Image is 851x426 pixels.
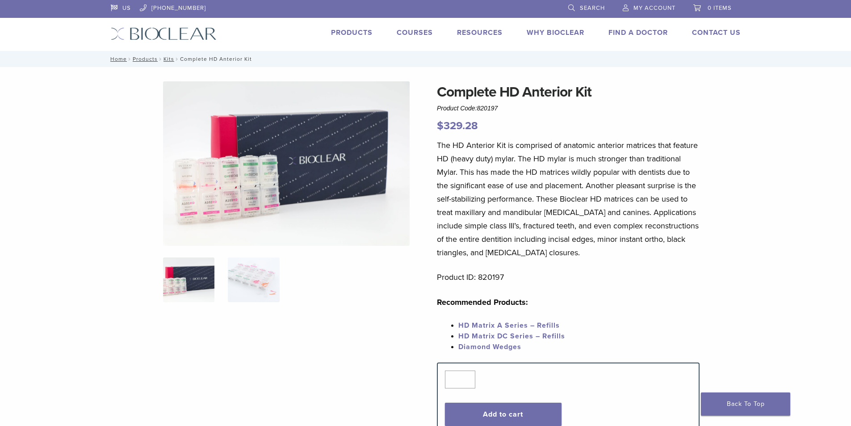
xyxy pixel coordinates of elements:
[633,4,675,12] span: My Account
[104,51,747,67] nav: Complete HD Anterior Kit
[163,257,214,302] img: IMG_8088-1-324x324.jpg
[692,28,741,37] a: Contact Us
[437,119,478,132] bdi: 329.28
[708,4,732,12] span: 0 items
[701,392,790,416] a: Back To Top
[174,57,180,61] span: /
[397,28,433,37] a: Courses
[437,81,700,103] h1: Complete HD Anterior Kit
[477,105,498,112] span: 820197
[437,297,528,307] strong: Recommended Products:
[445,403,562,426] button: Add to cart
[108,56,127,62] a: Home
[437,105,498,112] span: Product Code:
[163,56,174,62] a: Kits
[228,257,279,302] img: Complete HD Anterior Kit - Image 2
[457,28,503,37] a: Resources
[458,342,521,351] a: Diamond Wedges
[331,28,373,37] a: Products
[133,56,158,62] a: Products
[458,332,565,341] a: HD Matrix DC Series – Refills
[458,321,560,330] a: HD Matrix A Series – Refills
[527,28,584,37] a: Why Bioclear
[127,57,133,61] span: /
[158,57,163,61] span: /
[580,4,605,12] span: Search
[111,27,217,40] img: Bioclear
[437,119,444,132] span: $
[608,28,668,37] a: Find A Doctor
[163,81,410,246] img: IMG_8088 (1)
[437,270,700,284] p: Product ID: 820197
[437,139,700,259] p: The HD Anterior Kit is comprised of anatomic anterior matrices that feature HD (heavy duty) mylar...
